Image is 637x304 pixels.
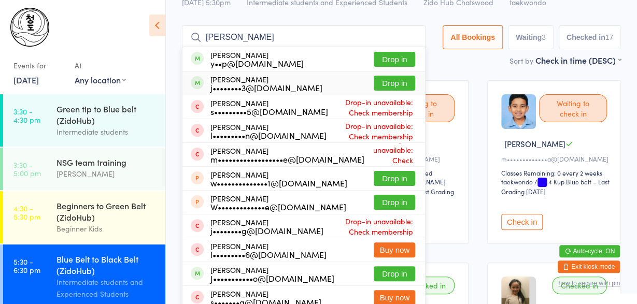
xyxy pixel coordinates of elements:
[501,154,610,163] div: m•••••••••••••a@[DOMAIN_NAME]
[210,242,327,258] div: [PERSON_NAME]
[210,59,304,67] div: y••p@[DOMAIN_NAME]
[13,204,40,221] time: 4:30 - 5:30 pm
[443,25,503,49] button: All Bookings
[210,99,328,115] div: [PERSON_NAME]
[210,250,327,258] div: l•••••••••6@[DOMAIN_NAME]
[13,257,40,274] time: 5:30 - 6:30 pm
[56,200,157,223] div: Beginners to Green Belt (ZidoHub)
[559,245,620,257] button: Auto-cycle: ON
[210,51,304,67] div: [PERSON_NAME]
[210,179,347,187] div: w••••••••••••••1@[DOMAIN_NAME]
[13,161,41,177] time: 3:30 - 5:00 pm
[210,194,346,211] div: [PERSON_NAME]
[13,107,40,124] time: 3:30 - 4:30 pm
[10,8,49,47] img: Chungdo Taekwondo
[13,57,64,74] div: Events for
[210,75,322,92] div: [PERSON_NAME]
[558,260,620,273] button: Exit kiosk mode
[504,138,565,149] span: [PERSON_NAME]
[56,126,157,138] div: Intermediate students
[501,177,610,196] span: / 4 Kup Blue belt – Last Grading [DATE]
[327,118,415,144] span: Drop-in unavailable: Check membership
[210,123,327,139] div: [PERSON_NAME]
[210,147,364,163] div: [PERSON_NAME]
[210,218,323,235] div: [PERSON_NAME]
[605,33,613,41] div: 17
[56,103,157,126] div: Green tip to Blue belt (ZidoHub)
[56,223,157,235] div: Beginner Kids
[56,168,157,180] div: [PERSON_NAME]
[539,94,607,122] div: Waiting to check in
[323,213,415,239] span: Drop-in unavailable: Check membership
[374,266,415,281] button: Drop in
[552,277,607,294] div: Checked in
[3,191,165,243] a: 4:30 -5:30 pmBeginners to Green Belt (ZidoHub)Beginner Kids
[542,33,546,41] div: 3
[56,276,157,300] div: Intermediate students and Experienced Students
[210,107,328,115] div: s•••••••••5@[DOMAIN_NAME]
[501,168,610,177] div: Classes Remaining: 0 every 2 weeks
[364,132,415,178] span: Drop-in unavailable: Check membership
[501,94,536,129] img: image1638709508.png
[374,195,415,210] button: Drop in
[56,156,157,168] div: NSG team training
[75,74,126,85] div: Any location
[210,266,334,282] div: [PERSON_NAME]
[558,280,620,287] button: how to secure with pin
[210,274,334,282] div: J•••••••••••o@[DOMAIN_NAME]
[13,74,39,85] a: [DATE]
[56,253,157,276] div: Blue Belt to Black Belt (ZidoHub)
[501,177,533,186] div: taekwondo
[374,76,415,91] button: Drop in
[210,226,323,235] div: j••••••••g@[DOMAIN_NAME]
[210,202,346,211] div: W•••••••••••••e@[DOMAIN_NAME]
[3,148,165,190] a: 3:30 -5:00 pmNSG team training[PERSON_NAME]
[501,214,543,230] button: Check in
[509,55,533,66] label: Sort by
[374,171,415,186] button: Drop in
[3,94,165,147] a: 3:30 -4:30 pmGreen tip to Blue belt (ZidoHub)Intermediate students
[328,94,415,120] span: Drop-in unavailable: Check membership
[374,52,415,67] button: Drop in
[182,25,426,49] input: Search
[535,54,621,66] div: Check in time (DESC)
[210,155,364,163] div: m••••••••••••••••••e@[DOMAIN_NAME]
[559,25,621,49] button: Checked in17
[374,242,415,257] button: Buy now
[210,83,322,92] div: j••••••••3@[DOMAIN_NAME]
[210,170,347,187] div: [PERSON_NAME]
[400,277,455,294] div: Checked in
[508,25,554,49] button: Waiting3
[75,57,126,74] div: At
[210,131,327,139] div: l•••••••••n@[DOMAIN_NAME]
